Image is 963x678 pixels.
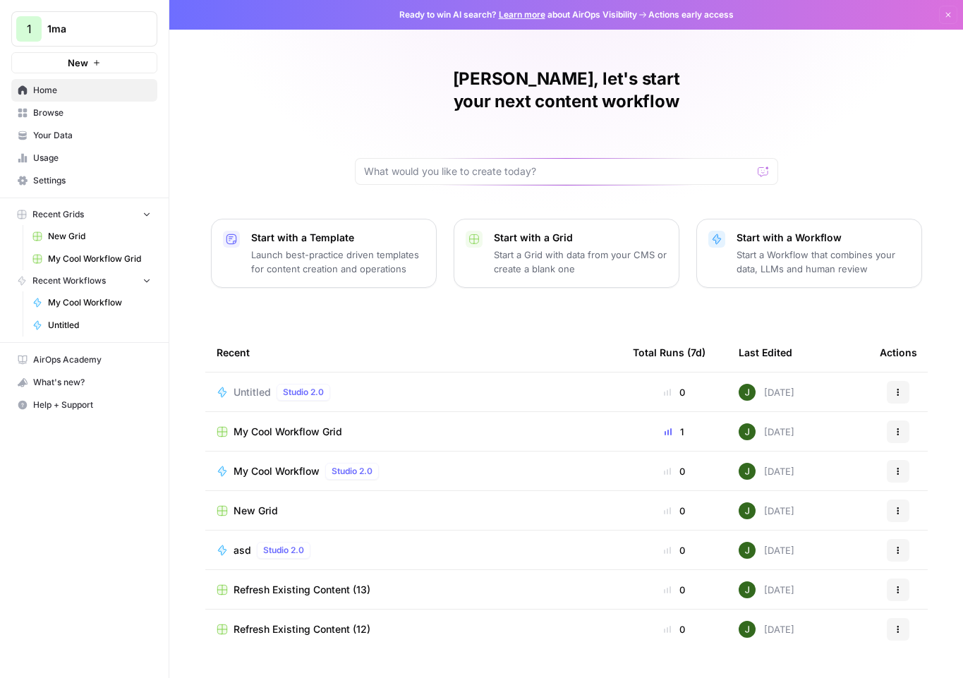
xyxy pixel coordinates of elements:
[263,544,304,557] span: Studio 2.0
[32,274,106,287] span: Recent Workflows
[283,386,324,399] span: Studio 2.0
[633,543,716,557] div: 0
[11,52,157,73] button: New
[11,371,157,394] button: What's new?
[33,353,151,366] span: AirOps Academy
[739,581,756,598] img: 5v0yozua856dyxnw4lpcp45mgmzh
[234,464,320,478] span: My Cool Workflow
[234,622,370,636] span: Refresh Existing Content (12)
[234,543,251,557] span: asd
[739,423,794,440] div: [DATE]
[217,583,610,597] a: Refresh Existing Content (13)
[33,152,151,164] span: Usage
[739,333,792,372] div: Last Edited
[633,425,716,439] div: 1
[33,107,151,119] span: Browse
[11,270,157,291] button: Recent Workflows
[26,248,157,270] a: My Cool Workflow Grid
[217,463,610,480] a: My Cool WorkflowStudio 2.0
[33,84,151,97] span: Home
[217,622,610,636] a: Refresh Existing Content (12)
[11,79,157,102] a: Home
[11,147,157,169] a: Usage
[737,248,910,276] p: Start a Workflow that combines your data, LLMs and human review
[33,129,151,142] span: Your Data
[633,464,716,478] div: 0
[211,219,437,288] button: Start with a TemplateLaunch best-practice driven templates for content creation and operations
[633,622,716,636] div: 0
[26,291,157,314] a: My Cool Workflow
[633,385,716,399] div: 0
[48,319,151,332] span: Untitled
[739,423,756,440] img: 5v0yozua856dyxnw4lpcp45mgmzh
[234,504,278,518] span: New Grid
[332,465,373,478] span: Studio 2.0
[739,542,794,559] div: [DATE]
[633,333,705,372] div: Total Runs (7d)
[217,384,610,401] a: UntitledStudio 2.0
[11,169,157,192] a: Settings
[880,333,917,372] div: Actions
[739,384,794,401] div: [DATE]
[739,463,756,480] img: 5v0yozua856dyxnw4lpcp45mgmzh
[33,399,151,411] span: Help + Support
[364,164,752,178] input: What would you like to create today?
[739,463,794,480] div: [DATE]
[11,394,157,416] button: Help + Support
[499,9,545,20] a: Learn more
[739,384,756,401] img: 5v0yozua856dyxnw4lpcp45mgmzh
[633,504,716,518] div: 0
[26,225,157,248] a: New Grid
[494,231,667,245] p: Start with a Grid
[739,502,794,519] div: [DATE]
[11,204,157,225] button: Recent Grids
[11,11,157,47] button: Workspace: 1ma
[68,56,88,70] span: New
[696,219,922,288] button: Start with a WorkflowStart a Workflow that combines your data, LLMs and human review
[454,219,679,288] button: Start with a GridStart a Grid with data from your CMS or create a blank one
[251,231,425,245] p: Start with a Template
[26,314,157,337] a: Untitled
[234,425,342,439] span: My Cool Workflow Grid
[48,230,151,243] span: New Grid
[739,621,756,638] img: 5v0yozua856dyxnw4lpcp45mgmzh
[11,349,157,371] a: AirOps Academy
[217,504,610,518] a: New Grid
[11,124,157,147] a: Your Data
[234,583,370,597] span: Refresh Existing Content (13)
[48,253,151,265] span: My Cool Workflow Grid
[11,102,157,124] a: Browse
[217,333,610,372] div: Recent
[32,208,84,221] span: Recent Grids
[739,502,756,519] img: 5v0yozua856dyxnw4lpcp45mgmzh
[355,68,778,113] h1: [PERSON_NAME], let's start your next content workflow
[48,296,151,309] span: My Cool Workflow
[648,8,734,21] span: Actions early access
[399,8,637,21] span: Ready to win AI search? about AirOps Visibility
[739,542,756,559] img: 5v0yozua856dyxnw4lpcp45mgmzh
[739,621,794,638] div: [DATE]
[633,583,716,597] div: 0
[739,581,794,598] div: [DATE]
[27,20,32,37] span: 1
[47,22,133,36] span: 1ma
[217,425,610,439] a: My Cool Workflow Grid
[494,248,667,276] p: Start a Grid with data from your CMS or create a blank one
[33,174,151,187] span: Settings
[737,231,910,245] p: Start with a Workflow
[217,542,610,559] a: asdStudio 2.0
[251,248,425,276] p: Launch best-practice driven templates for content creation and operations
[234,385,271,399] span: Untitled
[12,372,157,393] div: What's new?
